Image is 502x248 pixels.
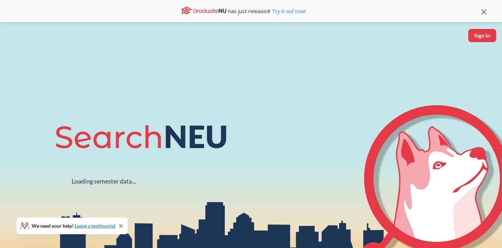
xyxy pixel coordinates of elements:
[7,29,23,50] img: sandbox logo
[32,224,115,228] span: We need your help!
[72,177,136,185] div: Loading semester data...
[228,7,306,15] span: has just released!
[270,8,306,14] a: Try it out now!
[468,29,496,42] button: Sign In
[75,223,115,229] a: Leave a testimonial
[7,29,23,52] a: sandbox logo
